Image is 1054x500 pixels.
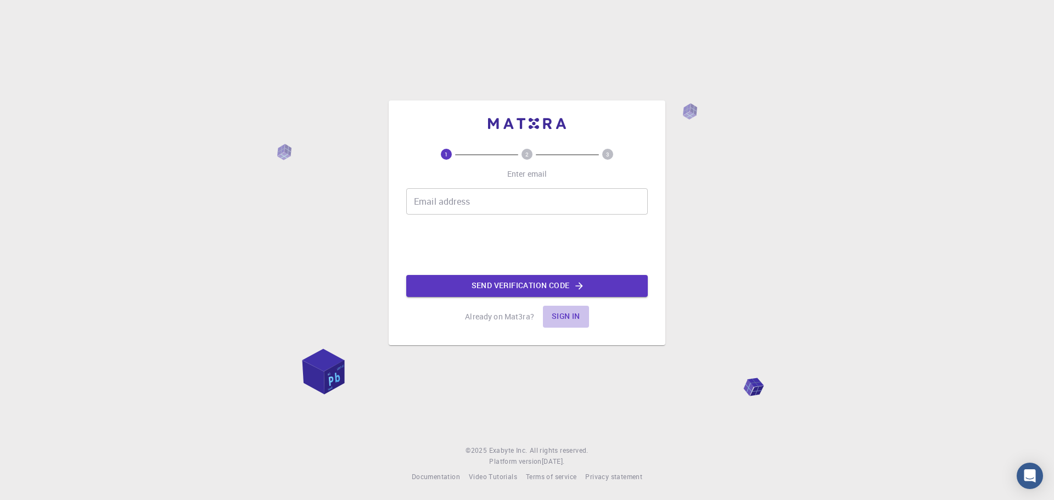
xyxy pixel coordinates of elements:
div: Open Intercom Messenger [1017,463,1043,489]
span: Exabyte Inc. [489,446,528,454]
text: 2 [525,150,529,158]
p: Enter email [507,168,547,179]
span: Platform version [489,456,541,467]
text: 1 [445,150,448,158]
button: Sign in [543,306,589,328]
a: Video Tutorials [469,471,517,482]
span: © 2025 [466,445,489,456]
span: Terms of service [526,472,576,481]
p: Already on Mat3ra? [465,311,534,322]
span: Video Tutorials [469,472,517,481]
span: Documentation [412,472,460,481]
text: 3 [606,150,609,158]
a: [DATE]. [542,456,565,467]
button: Send verification code [406,275,648,297]
span: [DATE] . [542,457,565,465]
a: Documentation [412,471,460,482]
a: Privacy statement [585,471,642,482]
iframe: reCAPTCHA [444,223,610,266]
a: Terms of service [526,471,576,482]
span: All rights reserved. [530,445,588,456]
span: Privacy statement [585,472,642,481]
a: Exabyte Inc. [489,445,528,456]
